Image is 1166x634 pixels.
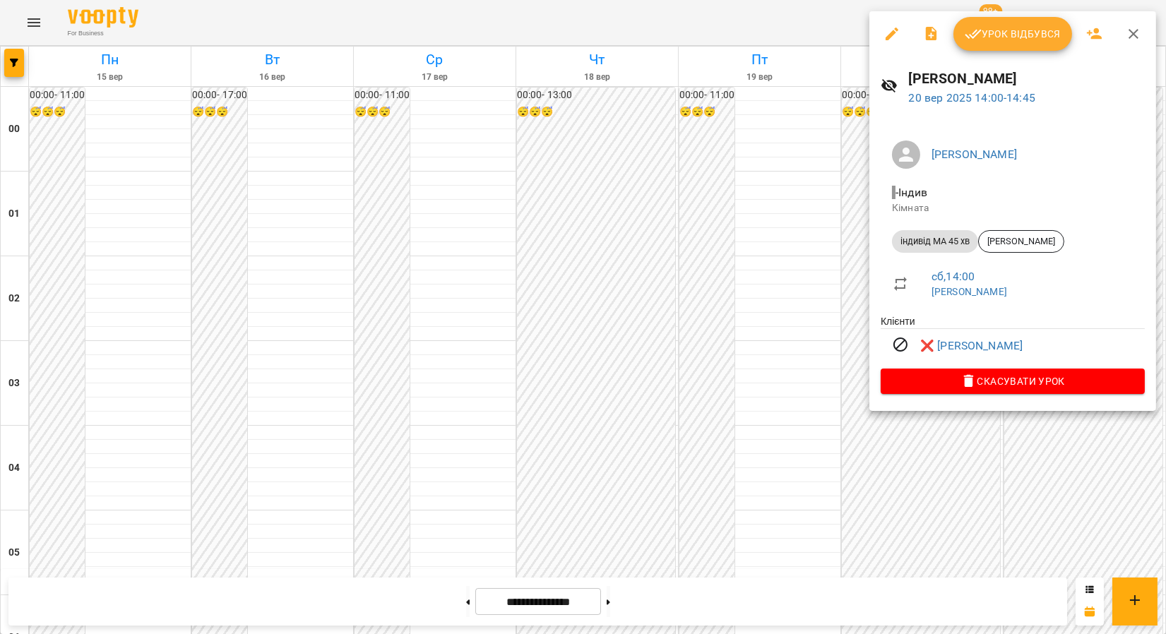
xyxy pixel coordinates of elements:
span: [PERSON_NAME] [979,235,1064,248]
span: Урок відбувся [965,25,1061,42]
svg: Візит скасовано [892,336,909,353]
a: сб , 14:00 [932,270,975,283]
a: 20 вер 2025 14:00-14:45 [909,91,1035,104]
button: Урок відбувся [953,17,1072,51]
span: індивід МА 45 хв [892,235,978,248]
div: [PERSON_NAME] [978,230,1064,253]
a: ❌ [PERSON_NAME] [920,337,1023,354]
p: Кімната [892,201,1134,215]
span: Скасувати Урок [892,373,1134,390]
button: Скасувати Урок [881,369,1145,394]
a: [PERSON_NAME] [932,148,1017,161]
ul: Клієнти [881,314,1145,369]
span: - Індив [892,186,930,199]
h6: [PERSON_NAME] [909,68,1145,90]
a: [PERSON_NAME] [932,286,1007,297]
